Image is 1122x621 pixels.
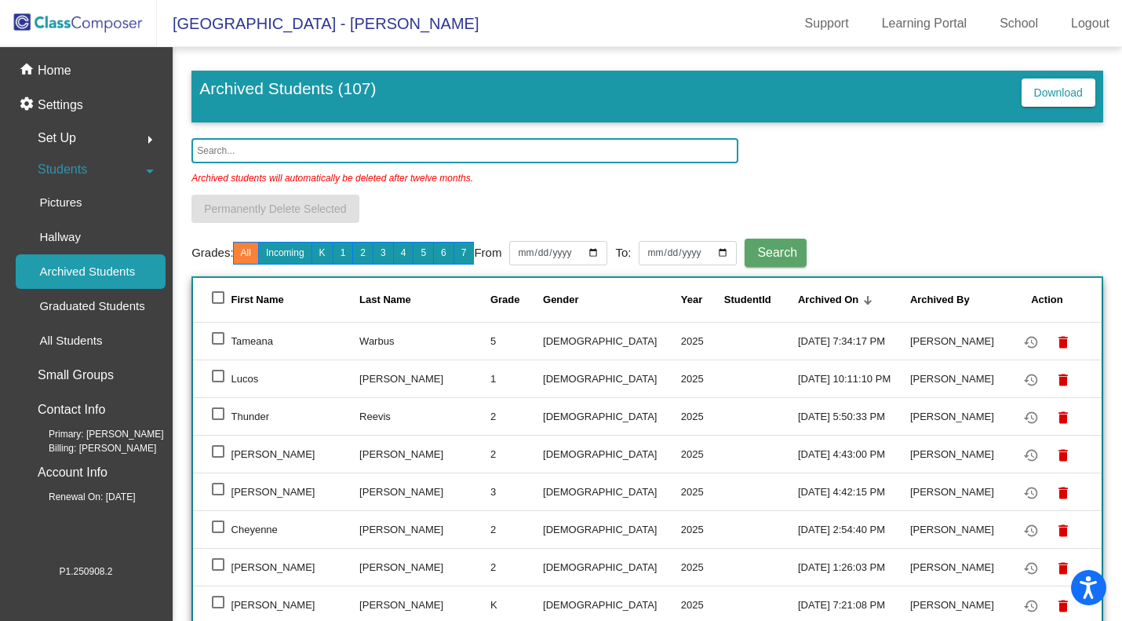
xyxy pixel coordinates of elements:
div: Archived On [798,292,858,308]
td: 1 [490,360,543,397]
td: [PERSON_NAME] [231,435,360,473]
button: 6 [433,242,454,265]
td: Cheyenne [231,510,360,548]
mat-icon: restore [1022,484,1040,502]
mat-icon: delete [1054,521,1073,540]
mat-icon: home [19,61,38,80]
span: Students [38,159,87,181]
button: 4 [393,242,414,265]
td: 2025 [681,322,724,360]
p: Pictures [39,193,82,212]
td: [DEMOGRAPHIC_DATA] [543,360,681,397]
td: 2 [490,510,543,548]
button: Incoming [258,242,312,265]
td: 3 [490,473,543,510]
div: StudentId [724,292,798,308]
div: Gender [543,292,579,308]
span: Search [757,246,797,259]
p: Graduated Students [39,297,144,316]
td: 2025 [681,435,724,473]
mat-icon: delete [1054,408,1073,427]
span: Primary: [PERSON_NAME] [24,427,164,441]
td: [DATE] 1:26:03 PM [798,548,910,586]
td: [DEMOGRAPHIC_DATA] [543,510,681,548]
td: 2025 [681,548,724,586]
div: Last Name [359,292,490,308]
mat-icon: restore [1022,446,1040,465]
td: [PERSON_NAME] [231,548,360,586]
div: Archived By [910,292,1011,308]
td: 2025 [681,397,724,435]
span: Download [1034,86,1083,99]
div: Year [681,292,702,308]
div: Grade [490,292,520,308]
div: Archived By [910,292,970,308]
td: [DEMOGRAPHIC_DATA] [543,322,681,360]
td: 2 [490,435,543,473]
span: Permanently Delete Selected [204,203,346,215]
span: Renewal On: [DATE] [24,490,135,504]
td: [DATE] 4:43:00 PM [798,435,910,473]
p: All Students [39,331,102,350]
p: Account Info [38,462,107,484]
button: K [311,242,333,265]
td: Thunder [231,397,360,435]
div: Grade [490,292,543,308]
button: 2 [352,242,373,265]
mat-icon: restore [1022,597,1040,616]
td: 5 [490,322,543,360]
td: [DEMOGRAPHIC_DATA] [543,548,681,586]
td: Lucos [231,360,360,397]
td: 2025 [681,473,724,510]
td: Reevis [359,397,490,435]
td: [PERSON_NAME] [910,322,1011,360]
div: StudentId [724,292,771,308]
a: Support [792,11,862,36]
td: [DATE] 2:54:40 PM [798,510,910,548]
mat-icon: delete [1054,559,1073,578]
td: [DATE] 10:11:10 PM [798,360,910,397]
span: [GEOGRAPHIC_DATA] - [PERSON_NAME] [157,11,479,36]
p: Archived students will automatically be deleted after twelve months. [191,163,473,185]
p: Archived Students [39,262,135,281]
span: Set Up [38,127,76,149]
mat-icon: arrow_drop_down [140,162,159,181]
td: [PERSON_NAME] [910,473,1011,510]
th: Action [1011,278,1102,322]
p: Small Groups [38,364,114,386]
div: Last Name [359,292,411,308]
a: From [474,244,501,262]
td: Warbus [359,322,490,360]
div: Gender [543,292,681,308]
mat-icon: delete [1054,484,1073,502]
td: Tameana [231,322,360,360]
td: 2 [490,397,543,435]
div: Year [681,292,724,308]
mat-icon: delete [1054,446,1073,465]
td: [PERSON_NAME] [910,397,1011,435]
button: 7 [454,242,475,265]
td: [PERSON_NAME] [359,360,490,397]
td: [DATE] 5:50:33 PM [798,397,910,435]
td: [PERSON_NAME] [910,435,1011,473]
td: 2025 [681,510,724,548]
button: 5 [413,242,434,265]
button: Download [1022,79,1095,107]
mat-icon: restore [1022,333,1040,352]
p: Contact Info [38,399,105,421]
button: All [233,242,259,265]
h3: Archived Students (107) [199,79,376,110]
p: Settings [38,96,83,115]
td: [DATE] 7:34:17 PM [798,322,910,360]
mat-icon: delete [1054,371,1073,389]
mat-icon: restore [1022,521,1040,540]
td: [DEMOGRAPHIC_DATA] [543,435,681,473]
mat-icon: restore [1022,371,1040,389]
p: Hallway [39,228,81,247]
mat-icon: settings [19,96,38,115]
td: [DATE] 4:42:15 PM [798,473,910,510]
div: First Name [231,292,360,308]
td: [DEMOGRAPHIC_DATA] [543,397,681,435]
a: To: [615,244,631,262]
a: Grades: [191,244,233,262]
